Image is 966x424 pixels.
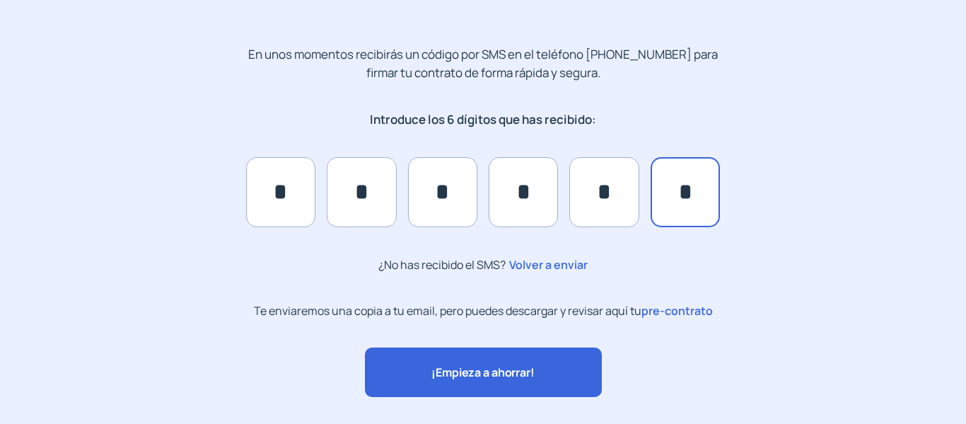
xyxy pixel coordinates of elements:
[378,256,588,275] p: ¿No has recibido el SMS?
[236,110,731,129] p: Introduce los 6 dígitos que has recibido:
[365,348,602,397] button: ¡Empieza a ahorrar!
[506,256,588,274] span: Volver a enviar
[431,364,534,382] span: ¡Empieza a ahorrar!
[236,45,731,82] p: En unos momentos recibirás un código por SMS en el teléfono [PHONE_NUMBER] para firmar tu contrat...
[641,303,713,319] span: pre-contrato
[254,303,713,319] p: Te enviaremos una copia a tu email, pero puedes descargar y revisar aquí tu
